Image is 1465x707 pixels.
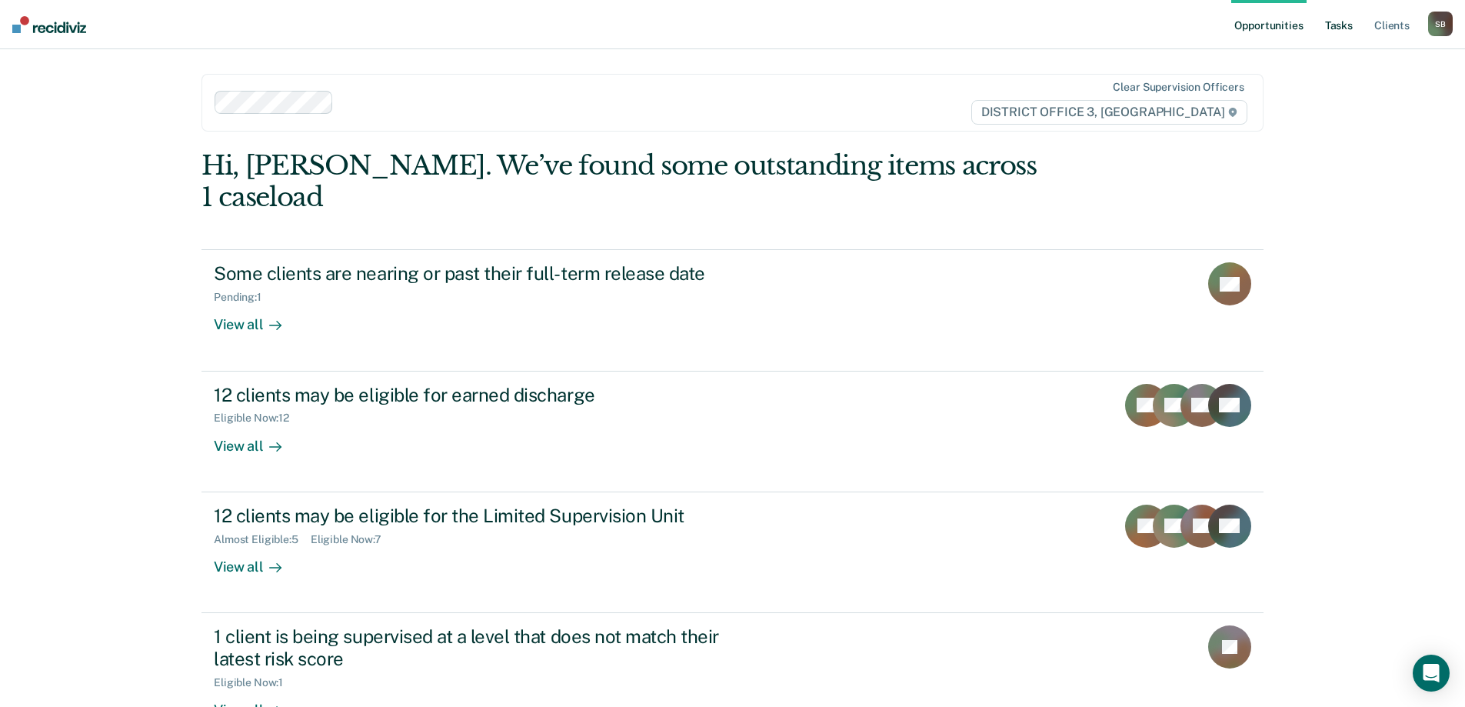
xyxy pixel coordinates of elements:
div: 12 clients may be eligible for earned discharge [214,384,754,406]
div: Almost Eligible : 5 [214,533,311,546]
div: Some clients are nearing or past their full-term release date [214,262,754,285]
div: View all [214,304,300,334]
div: Hi, [PERSON_NAME]. We’ve found some outstanding items across 1 caseload [201,150,1051,213]
a: 12 clients may be eligible for the Limited Supervision UnitAlmost Eligible:5Eligible Now:7View all [201,492,1264,613]
button: SB [1428,12,1453,36]
div: View all [214,545,300,575]
div: Pending : 1 [214,291,274,304]
a: Some clients are nearing or past their full-term release datePending:1View all [201,249,1264,371]
div: 12 clients may be eligible for the Limited Supervision Unit [214,505,754,527]
div: Eligible Now : 1 [214,676,295,689]
div: 1 client is being supervised at a level that does not match their latest risk score [214,625,754,670]
div: Eligible Now : 12 [214,412,301,425]
div: Eligible Now : 7 [311,533,394,546]
div: S B [1428,12,1453,36]
div: View all [214,425,300,455]
span: DISTRICT OFFICE 3, [GEOGRAPHIC_DATA] [971,100,1247,125]
div: Clear supervision officers [1113,81,1244,94]
a: 12 clients may be eligible for earned dischargeEligible Now:12View all [201,372,1264,492]
img: Recidiviz [12,16,86,33]
div: Open Intercom Messenger [1413,655,1450,692]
